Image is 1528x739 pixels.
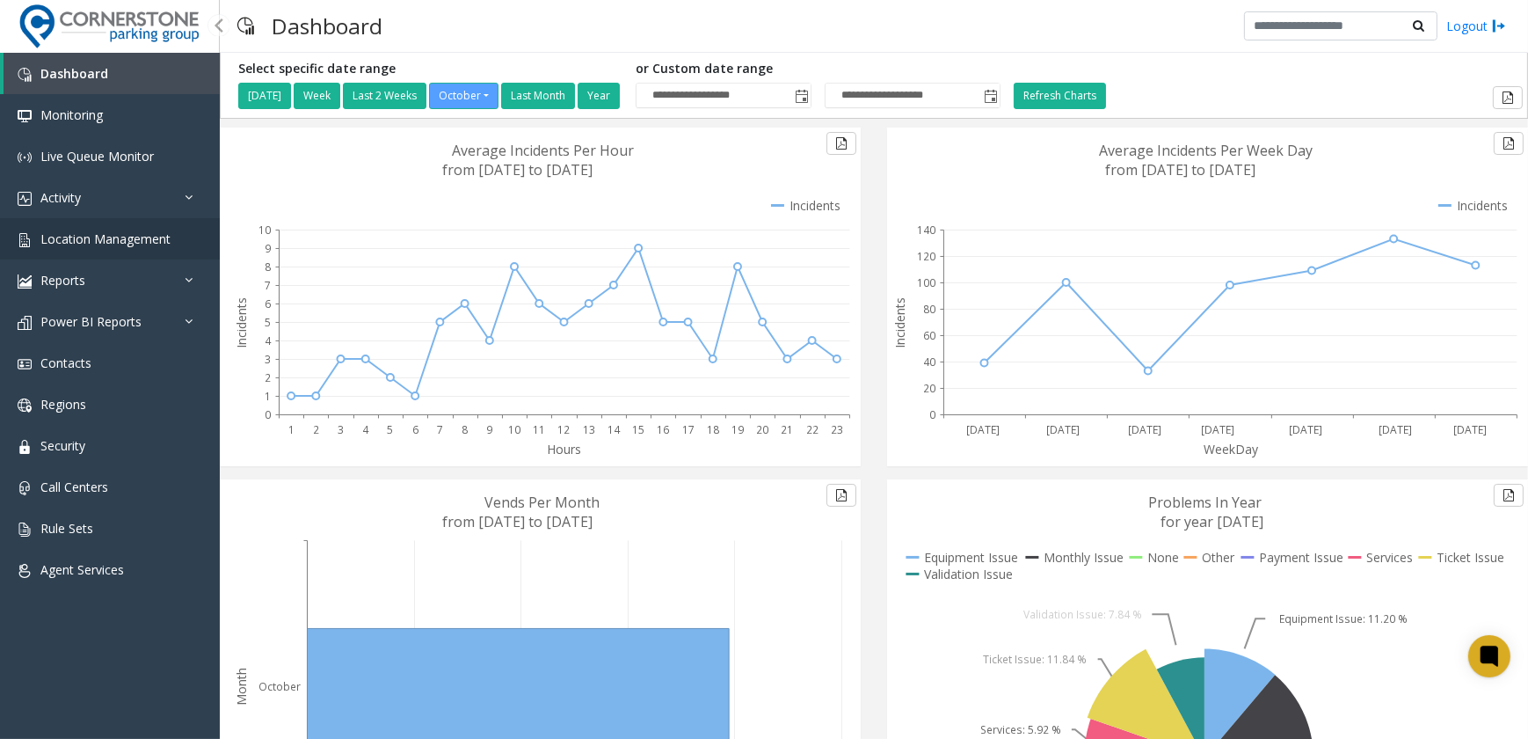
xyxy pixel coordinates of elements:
img: 'icon' [18,150,32,165]
text: [DATE] [1202,422,1235,437]
text: 9 [265,241,271,256]
span: Reports [40,272,85,289]
text: from [DATE] to [DATE] [443,160,593,179]
text: 11 [533,422,545,437]
text: 20 [923,381,935,396]
text: 8 [265,260,271,274]
text: 8 [462,422,468,437]
text: from [DATE] to [DATE] [1106,160,1256,179]
text: [DATE] [1453,422,1487,437]
text: 1 [265,389,271,404]
text: [DATE] [1128,422,1161,437]
img: 'icon' [18,399,32,413]
text: Problems In Year [1149,493,1262,512]
img: pageIcon [237,4,254,48]
h5: Select specific date range [238,62,622,77]
img: 'icon' [18,440,32,454]
span: Agent Services [40,561,124,578]
span: Toggle popup [791,84,811,108]
span: Toggle popup [980,84,1000,108]
h5: or Custom date range [636,62,1000,77]
text: Services: 5.92 % [980,722,1061,737]
text: Vends Per Month [485,493,600,512]
img: 'icon' [18,68,32,82]
text: Incidents [233,297,250,348]
text: 3 [265,352,271,367]
text: 23 [831,422,843,437]
span: Security [40,437,85,454]
button: Refresh Charts [1014,83,1106,109]
text: Equipment Issue: 11.20 % [1279,611,1408,626]
text: WeekDay [1204,441,1259,457]
img: 'icon' [18,192,32,206]
text: 20 [756,422,768,437]
text: 22 [806,422,819,437]
text: Average Incidents Per Week Day [1099,141,1313,160]
text: 1 [288,422,295,437]
text: [DATE] [1289,422,1322,437]
text: 3 [338,422,344,437]
span: Monitoring [40,106,103,123]
text: 15 [632,422,644,437]
span: Live Queue Monitor [40,148,154,165]
text: 120 [917,249,935,264]
text: 21 [781,422,793,437]
img: 'icon' [18,233,32,247]
text: [DATE] [1379,422,1412,437]
text: 0 [265,407,271,422]
text: Ticket Issue: 11.84 % [983,652,1087,667]
text: 80 [923,302,935,317]
text: 7 [437,422,443,437]
text: 5 [387,422,393,437]
button: Export to pdf [826,484,856,507]
text: 60 [923,328,935,343]
text: 140 [917,223,935,238]
img: 'icon' [18,274,32,289]
span: Power BI Reports [40,313,142,330]
text: 10 [258,223,271,238]
span: Regions [40,396,86,413]
a: Logout [1446,17,1506,35]
text: 13 [583,422,595,437]
text: 18 [707,422,719,437]
img: 'icon' [18,564,32,578]
text: 2 [313,422,319,437]
text: 6 [412,422,418,437]
text: October [258,680,301,695]
text: 6 [265,296,271,311]
text: Incidents [891,297,908,348]
text: 19 [731,422,744,437]
button: Last 2 Weeks [343,83,426,109]
span: Dashboard [40,65,108,82]
span: Activity [40,189,81,206]
button: Export to pdf [1494,132,1524,155]
text: Month [233,669,250,706]
span: Rule Sets [40,520,93,537]
span: Call Centers [40,479,108,495]
text: 4 [362,422,369,437]
text: Hours [547,441,581,457]
text: 0 [929,407,935,422]
text: Average Incidents Per Hour [453,141,635,160]
img: 'icon' [18,523,32,537]
text: 7 [265,278,271,293]
text: from [DATE] to [DATE] [443,512,593,531]
button: Export to pdf [1494,484,1524,507]
text: 40 [923,355,935,369]
text: 5 [265,315,271,330]
text: 16 [657,422,669,437]
img: 'icon' [18,481,32,495]
text: 2 [265,370,271,385]
button: [DATE] [238,83,291,109]
text: 9 [486,422,492,437]
img: 'icon' [18,316,32,330]
text: 10 [508,422,520,437]
button: Week [294,83,340,109]
img: 'icon' [18,357,32,371]
text: 14 [608,422,621,437]
text: Validation Issue: 7.84 % [1023,607,1142,622]
span: Location Management [40,230,171,247]
a: Dashboard [4,53,220,94]
text: 12 [558,422,571,437]
button: Export to pdf [1493,86,1523,109]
